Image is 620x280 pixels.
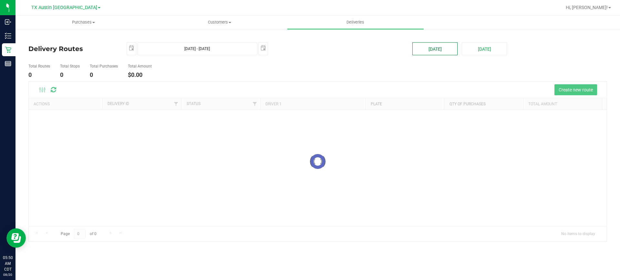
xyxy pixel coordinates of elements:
h5: Total Stops [60,64,80,68]
span: TX Austin [GEOGRAPHIC_DATA] [31,5,97,10]
a: Customers [151,16,287,29]
iframe: Resource center [6,228,26,248]
h5: Total Amount [128,64,152,68]
span: select [259,43,268,54]
button: [DATE] [412,42,458,55]
p: 05:50 AM CDT [3,255,13,272]
h4: 0 [90,72,118,78]
a: Deliveries [287,16,423,29]
p: 08/20 [3,272,13,277]
inline-svg: Inventory [5,33,11,39]
h4: Delivery Routes [28,42,117,55]
button: [DATE] [462,42,507,55]
h4: 0 [28,72,50,78]
span: select [127,43,136,54]
h4: 0 [60,72,80,78]
h5: Total Purchases [90,64,118,68]
span: Customers [152,19,287,25]
span: Hi, [PERSON_NAME]! [566,5,608,10]
span: Deliveries [338,19,373,25]
h5: Total Routes [28,64,50,68]
inline-svg: Reports [5,60,11,67]
a: Purchases [15,16,151,29]
span: Purchases [16,19,151,25]
inline-svg: Inbound [5,19,11,25]
inline-svg: Retail [5,47,11,53]
h4: $0.00 [128,72,152,78]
